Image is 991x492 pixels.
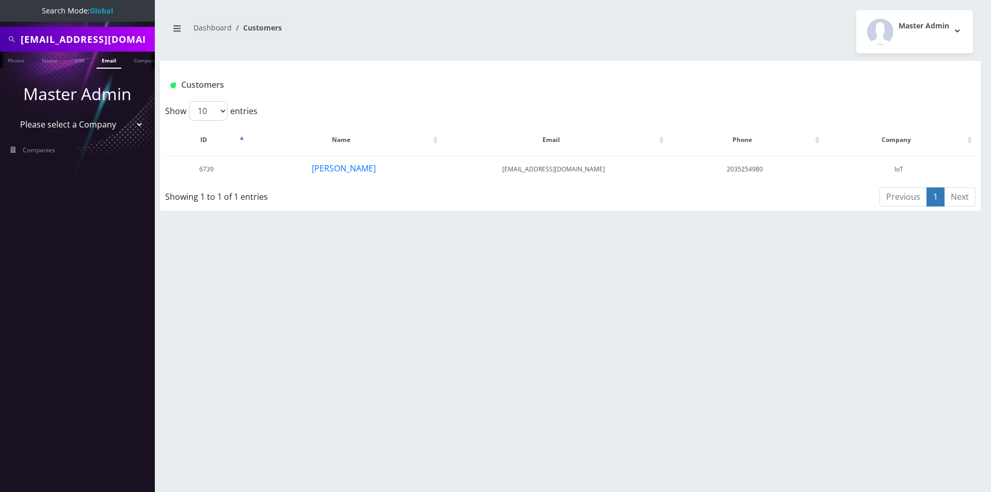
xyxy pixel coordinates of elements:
[37,52,62,68] a: Name
[441,125,667,155] th: Email: activate to sort column ascending
[823,125,974,155] th: Company: activate to sort column ascending
[90,6,113,15] strong: Global
[21,29,152,49] input: Search All Companies
[129,52,163,68] a: Company
[899,22,949,30] h2: Master Admin
[3,52,29,68] a: Phone
[166,125,247,155] th: ID: activate to sort column descending
[667,125,822,155] th: Phone: activate to sort column ascending
[667,156,822,182] td: 2035254980
[189,101,228,121] select: Showentries
[168,17,563,46] nav: breadcrumb
[232,22,282,33] li: Customers
[165,101,258,121] label: Show entries
[97,52,121,69] a: Email
[165,186,495,203] div: Showing 1 to 1 of 1 entries
[926,187,945,207] a: 1
[944,187,976,207] a: Next
[823,156,974,182] td: IoT
[70,52,89,68] a: SIM
[311,162,376,175] button: [PERSON_NAME]
[170,80,835,90] h1: Customers
[42,6,113,15] span: Search Mode:
[166,156,247,182] td: 6739
[856,10,973,53] button: Master Admin
[194,23,232,33] a: Dashboard
[880,187,927,207] a: Previous
[441,156,667,182] td: [EMAIL_ADDRESS][DOMAIN_NAME]
[23,146,55,154] span: Companies
[248,125,440,155] th: Name: activate to sort column ascending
